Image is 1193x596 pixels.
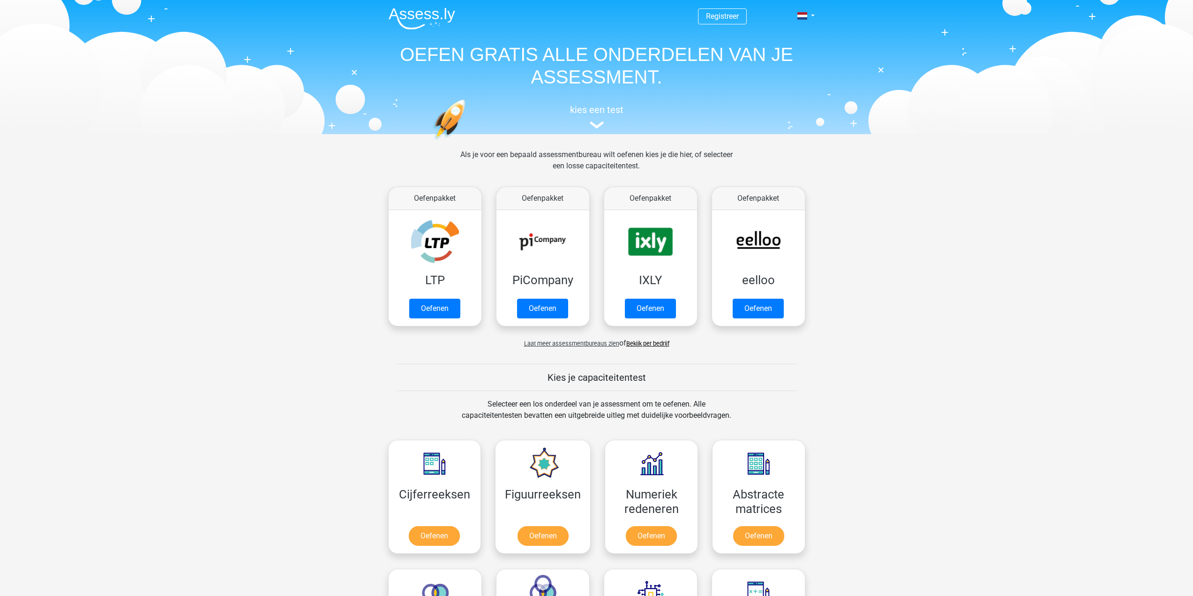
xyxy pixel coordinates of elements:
div: Als je voor een bepaald assessmentbureau wilt oefenen kies je die hier, of selecteer een losse ca... [453,149,740,183]
a: Oefenen [626,526,677,546]
a: Oefenen [625,299,676,318]
h5: kies een test [381,104,812,115]
a: kies een test [381,104,812,129]
h5: Kies je capaciteitentest [397,372,797,383]
span: Laat meer assessmentbureaus zien [524,340,619,347]
div: of [381,330,812,349]
a: Bekijk per bedrijf [626,340,669,347]
img: Assessly [389,8,455,30]
img: oefenen [433,99,502,184]
div: Selecteer een los onderdeel van je assessment om te oefenen. Alle capaciteitentesten bevatten een... [453,399,740,432]
a: Registreer [706,12,739,21]
a: Oefenen [733,526,784,546]
a: Oefenen [733,299,784,318]
a: Oefenen [517,299,568,318]
h1: OEFEN GRATIS ALLE ONDERDELEN VAN JE ASSESSMENT. [381,43,812,88]
a: Oefenen [409,299,460,318]
a: Oefenen [518,526,569,546]
a: Oefenen [409,526,460,546]
img: assessment [590,121,604,128]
